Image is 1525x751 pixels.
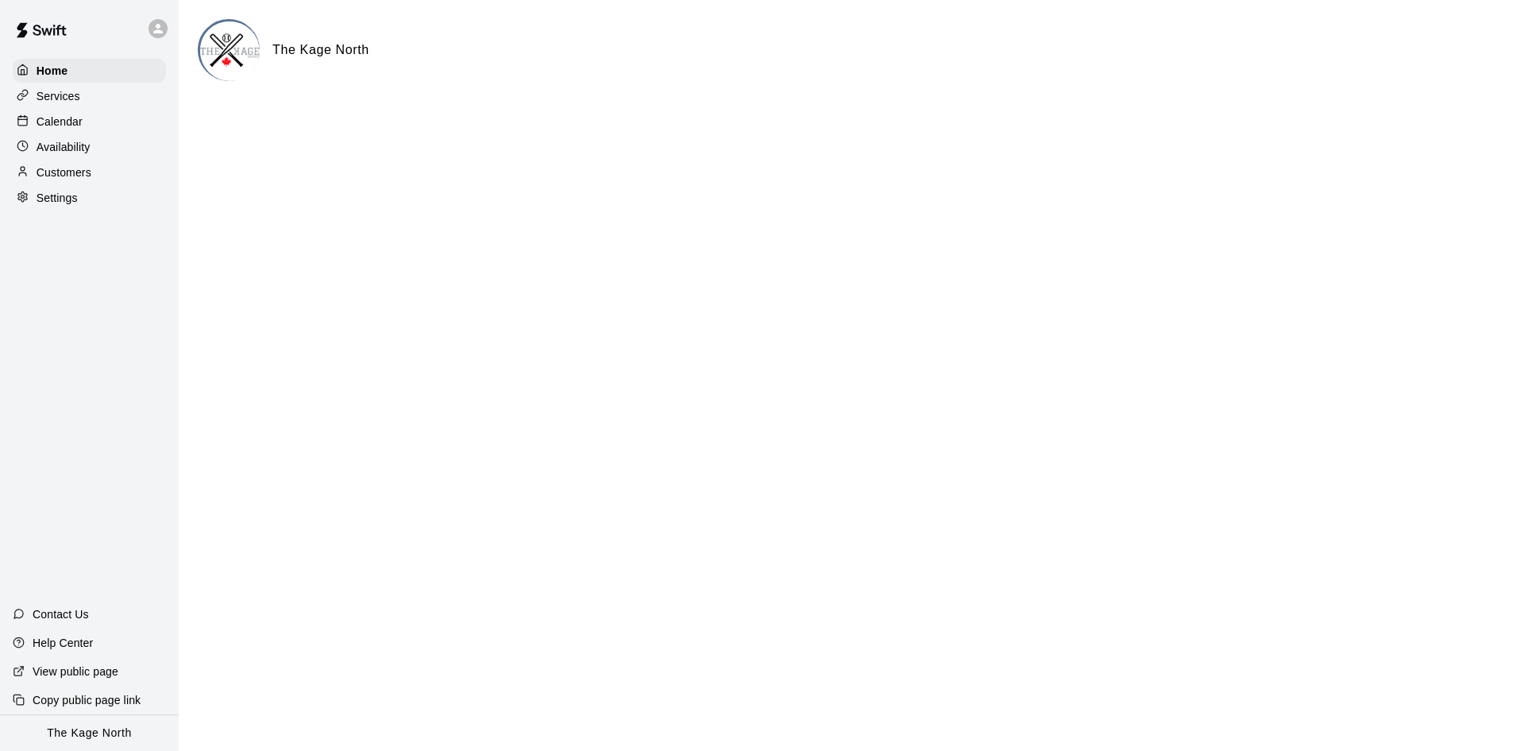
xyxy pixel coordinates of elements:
[33,692,141,708] p: Copy public page link
[37,190,78,206] p: Settings
[13,59,166,83] a: Home
[272,40,369,60] h6: The Kage North
[37,165,91,180] p: Customers
[33,664,118,679] p: View public page
[13,186,166,210] a: Settings
[33,635,93,651] p: Help Center
[13,84,166,108] a: Services
[37,139,91,155] p: Availability
[37,114,83,130] p: Calendar
[37,88,80,104] p: Services
[37,63,68,79] p: Home
[13,161,166,184] a: Customers
[13,110,166,134] a: Calendar
[33,606,89,622] p: Contact Us
[13,135,166,159] a: Availability
[47,725,132,741] p: The Kage North
[200,21,260,81] img: The Kage North logo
